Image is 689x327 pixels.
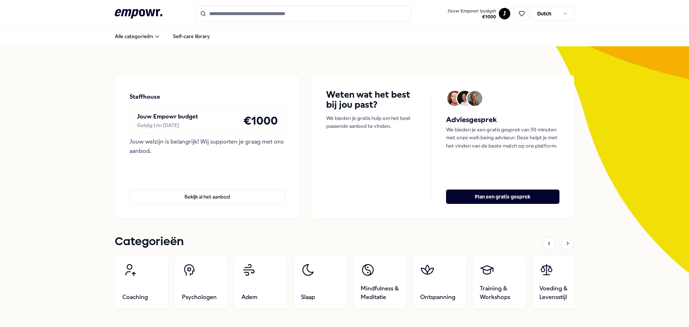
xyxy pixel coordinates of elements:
a: Voeding & Levensstijl [532,255,586,309]
button: Jouw Empowr budget€1000 [446,7,497,21]
span: Voeding & Levensstijl [539,284,578,302]
button: J [499,8,510,19]
a: Training & Workshops [472,255,526,309]
span: Ontspanning [420,293,455,302]
span: Psychologen [182,293,217,302]
img: Avatar [467,91,482,106]
a: Slaap [294,255,347,309]
a: Jouw Empowr budget€1000 [445,6,499,21]
button: Bekijk al het aanbod [130,190,285,204]
nav: Main [109,29,216,43]
a: Self-care library [167,29,216,43]
div: Jouw welzijn is belangrijk! Wij supporten je graag met ons aanbod. [130,137,285,155]
span: Jouw Empowr budget [447,8,496,14]
p: Staffhouse [130,92,160,102]
span: € 1000 [447,14,496,20]
h4: € 1000 [243,112,278,130]
p: We bieden je gratis hulp om het best passende aanbod te vinden. [326,114,417,130]
img: Avatar [457,91,472,106]
span: Training & Workshops [480,284,519,302]
span: Coaching [122,293,148,302]
button: Plan een gratis gesprek [446,190,559,204]
a: Psychologen [174,255,228,309]
p: We bieden je een gratis gesprek van 30 minuten met onze well-being adviseur. Deze helpt je met he... [446,126,559,150]
h4: Weten wat het best bij jou past? [326,90,417,110]
a: Coaching [115,255,169,309]
span: Adem [242,293,257,302]
span: Slaap [301,293,315,302]
a: Adem [234,255,288,309]
a: Bekijk al het aanbod [130,178,285,204]
input: Search for products, categories or subcategories [196,6,411,22]
img: Avatar [447,91,462,106]
h1: Categorieën [115,233,184,251]
div: Geldig t/m [DATE] [137,121,198,129]
a: Mindfulness & Meditatie [353,255,407,309]
a: Ontspanning [413,255,467,309]
button: Alle categorieën [109,29,166,43]
h5: Adviesgesprek [446,114,559,126]
p: Jouw Empowr budget [137,112,198,121]
span: Mindfulness & Meditatie [361,284,399,302]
